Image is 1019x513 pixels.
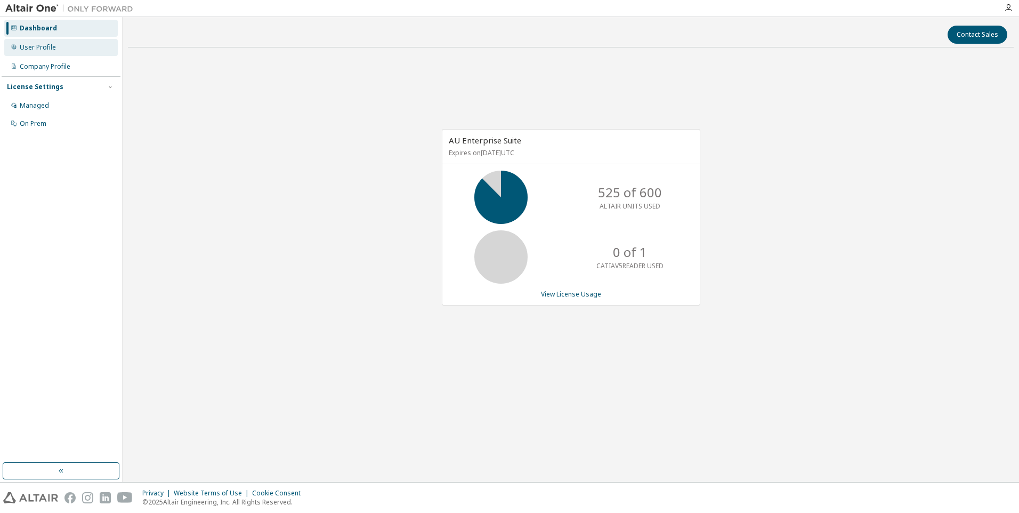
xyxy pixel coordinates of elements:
p: Expires on [DATE] UTC [449,148,691,157]
img: instagram.svg [82,492,93,503]
button: Contact Sales [948,26,1007,44]
p: 525 of 600 [598,183,662,202]
div: Company Profile [20,62,70,71]
div: Managed [20,101,49,110]
div: Cookie Consent [252,489,307,498]
img: youtube.svg [117,492,133,503]
img: altair_logo.svg [3,492,58,503]
p: CATIAV5READER USED [596,261,664,270]
div: User Profile [20,43,56,52]
img: Altair One [5,3,139,14]
p: © 2025 Altair Engineering, Inc. All Rights Reserved. [142,498,307,507]
div: License Settings [7,83,63,91]
span: AU Enterprise Suite [449,135,521,146]
div: Privacy [142,489,174,498]
div: Dashboard [20,24,57,33]
div: Website Terms of Use [174,489,252,498]
div: On Prem [20,119,46,128]
a: View License Usage [541,290,601,299]
img: linkedin.svg [100,492,111,503]
img: facebook.svg [64,492,76,503]
p: 0 of 1 [613,243,647,261]
p: ALTAIR UNITS USED [600,202,660,211]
